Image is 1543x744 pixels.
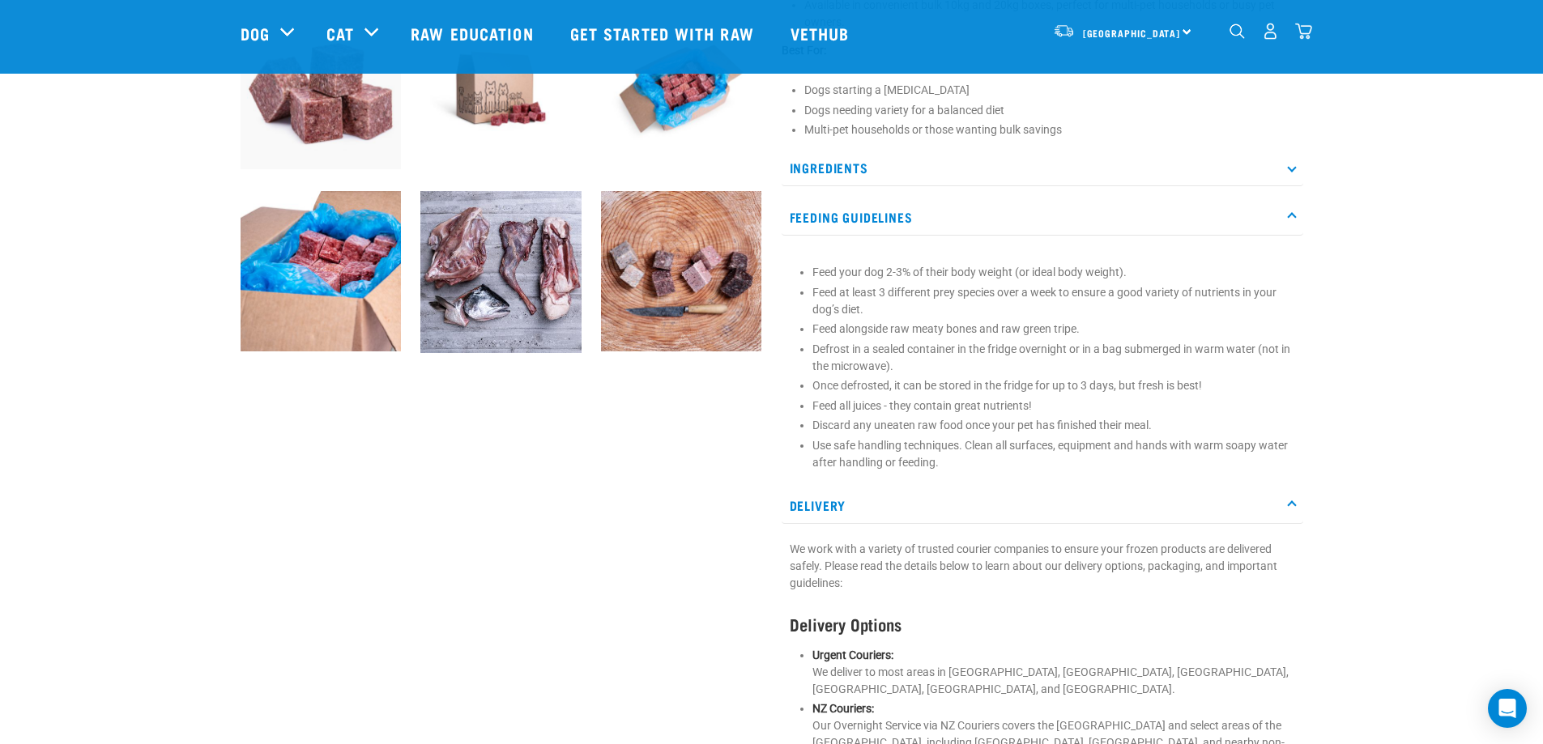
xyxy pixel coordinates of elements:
p: Feed all juices - they contain great nutrients! [812,398,1295,415]
p: Ingredients [782,150,1303,186]
img: user.png [1262,23,1279,40]
img: Raw Essentials Bulk 10kg Raw Dog Food Box Exterior Design [420,8,582,169]
a: Dog [241,21,270,45]
img: Assortment of cuts of meat on a slate board including chicken frame, duck frame, wallaby shoulder... [420,191,582,353]
p: Feed alongside raw meaty bones and raw green tripe. [812,321,1295,338]
img: home-icon-1@2x.png [1230,23,1245,39]
p: We work with a variety of trusted courier companies to ensure your frozen products are delivered ... [790,541,1295,592]
li: Dogs needing variety for a balanced diet [804,102,1303,119]
p: Feeding Guidelines [782,199,1303,236]
a: Raw Education [394,1,553,66]
li: Multi-pet households or those wanting bulk savings [804,121,1303,138]
img: van-moving.png [1053,23,1075,38]
p: Use safe handling techniques. Clean all surfaces, equipment and hands with warm soapy water after... [812,437,1295,471]
img: Pile Of Cubed Chicken Wild Meat Mix [241,8,402,169]
p: Feed at least 3 different prey species over a week to ensure a good variety of nutrients in your ... [812,284,1295,318]
strong: Urgent Couriers: [812,648,893,661]
div: Open Intercom Messenger [1488,689,1527,728]
img: ?SM Possum HT LS DH Knife [601,191,762,352]
p: Delivery [782,487,1303,524]
a: Vethub [774,1,870,66]
span: [GEOGRAPHIC_DATA] [1083,30,1181,36]
p: Defrost in a sealed container in the fridge overnight or in a bag submerged in warm water (not in... [812,341,1295,375]
strong: Delivery Options [790,619,902,628]
p: Once defrosted, it can be stored in the fridge for up to 3 days, but fresh is best! [812,377,1295,394]
li: Dogs starting a [MEDICAL_DATA] [804,82,1303,99]
img: home-icon@2x.png [1295,23,1312,40]
img: Raw Essentials 2024 July2597 [241,191,402,352]
p: Feed your dog 2-3% of their body weight (or ideal body weight). [812,264,1295,281]
a: Cat [326,21,354,45]
img: Raw Essentials Bulk 10kg Raw Dog Food Box [601,8,762,169]
p: Discard any uneaten raw food once your pet has finished their meal. [812,417,1295,434]
strong: NZ Couriers: [812,702,874,715]
a: Get started with Raw [554,1,774,66]
p: We deliver to most areas in [GEOGRAPHIC_DATA], [GEOGRAPHIC_DATA], [GEOGRAPHIC_DATA], [GEOGRAPHIC_... [812,647,1295,698]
